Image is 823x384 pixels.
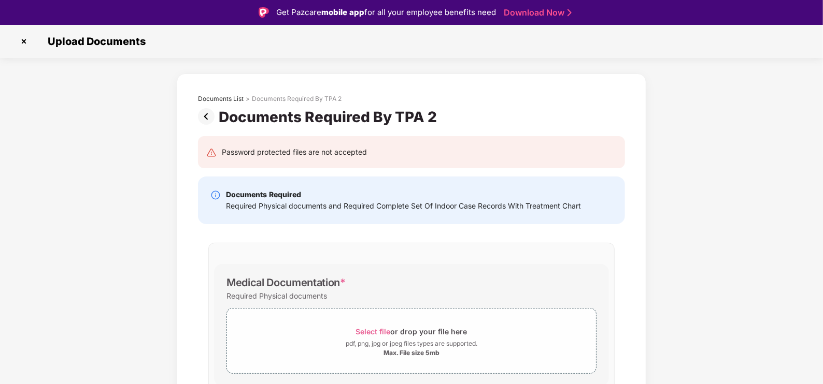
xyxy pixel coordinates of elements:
[356,324,467,338] div: or drop your file here
[259,7,269,18] img: Logo
[37,35,151,48] span: Upload Documents
[246,95,250,103] div: >
[198,108,219,125] img: svg+xml;base64,PHN2ZyBpZD0iUHJldi0zMngzMiIgeG1sbnM9Imh0dHA6Ly93d3cudzMub3JnLzIwMDAvc3ZnIiB3aWR0aD...
[346,338,477,349] div: pdf, png, jpg or jpeg files types are supported.
[276,6,496,19] div: Get Pazcare for all your employee benefits need
[356,327,391,336] span: Select file
[226,200,581,212] div: Required Physical documents and Required Complete Set Of Indoor Case Records With Treatment Chart
[16,33,32,50] img: svg+xml;base64,PHN2ZyBpZD0iQ3Jvc3MtMzJ4MzIiIHhtbG5zPSJodHRwOi8vd3d3LnczLm9yZy8yMDAwL3N2ZyIgd2lkdG...
[252,95,342,103] div: Documents Required By TPA 2
[567,7,572,18] img: Stroke
[198,95,244,103] div: Documents List
[227,316,596,365] span: Select fileor drop your file herepdf, png, jpg or jpeg files types are supported.Max. File size 5mb
[206,147,217,158] img: svg+xml;base64,PHN2ZyB4bWxucz0iaHR0cDovL3d3dy53My5vcmcvMjAwMC9zdmciIHdpZHRoPSIyNCIgaGVpZ2h0PSIyNC...
[384,349,439,357] div: Max. File size 5mb
[504,7,569,18] a: Download Now
[222,146,367,158] div: Password protected files are not accepted
[321,7,364,17] strong: mobile app
[210,190,221,200] img: svg+xml;base64,PHN2ZyBpZD0iSW5mby0yMHgyMCIgeG1sbnM9Imh0dHA6Ly93d3cudzMub3JnLzIwMDAvc3ZnIiB3aWR0aD...
[226,190,301,199] b: Documents Required
[226,289,327,303] div: Required Physical documents
[219,108,441,126] div: Documents Required By TPA 2
[226,276,346,289] div: Medical Documentation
